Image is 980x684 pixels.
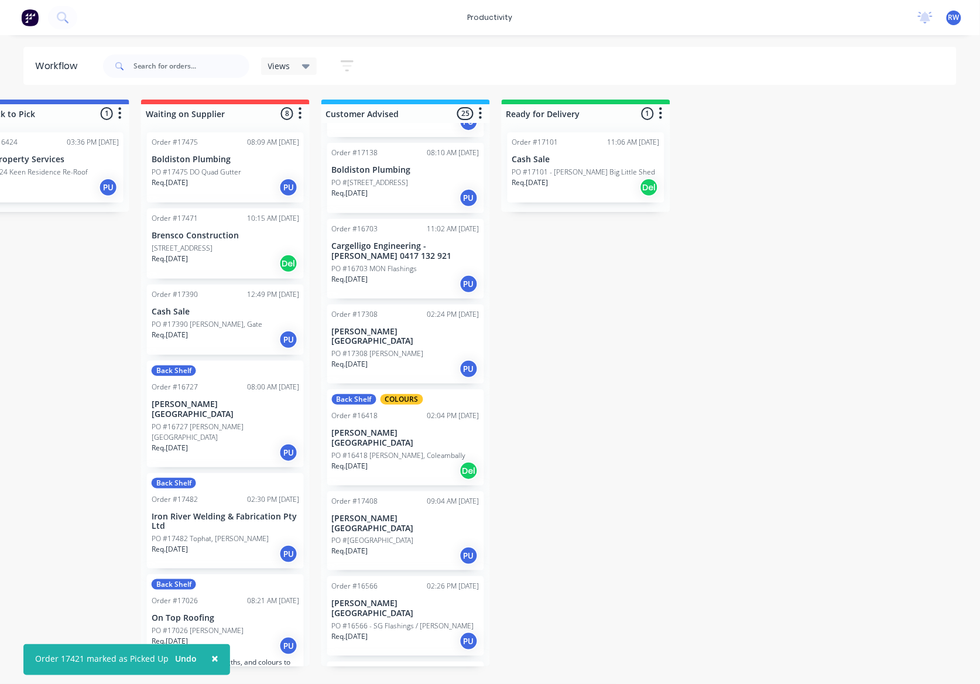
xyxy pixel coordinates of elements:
p: Boldiston Plumbing [152,155,299,165]
button: Close [200,644,230,672]
p: Req. [DATE] [512,177,549,188]
div: Back Shelf [152,365,196,376]
p: Req. [DATE] [332,631,368,642]
p: PO #17475 DO Quad Gutter [152,167,241,177]
div: Del [460,461,478,480]
p: PO #16703 MON Flashings [332,264,417,274]
div: COLOURS [381,394,423,405]
p: Cash Sale [152,307,299,317]
p: PO #16727 [PERSON_NAME][GEOGRAPHIC_DATA] [152,422,299,443]
p: On Top Roofing [152,613,299,623]
p: Req. [DATE] [152,254,188,264]
div: Order #16566 [332,581,378,591]
p: [PERSON_NAME][GEOGRAPHIC_DATA] [332,514,479,533]
p: [PERSON_NAME][GEOGRAPHIC_DATA] [332,428,479,448]
div: Order #17308 [332,309,378,320]
p: [PERSON_NAME][GEOGRAPHIC_DATA] [332,327,479,347]
button: Undo [169,650,203,668]
div: Order #16703 [332,224,378,234]
div: Back ShelfOrder #1748202:30 PM [DATE]Iron River Welding & Fabrication Pty LtdPO #17482 Tophat, [P... [147,473,304,569]
div: Order #1739012:49 PM [DATE]Cash SalePO #17390 [PERSON_NAME], GateReq.[DATE]PU [147,285,304,355]
p: Cash Sale [512,155,660,165]
p: PO #17308 [PERSON_NAME] [332,348,424,359]
p: Req. [DATE] [152,177,188,188]
div: Order #16418 [332,411,378,421]
div: 09:04 AM [DATE] [427,496,479,507]
div: Order #1656602:26 PM [DATE][PERSON_NAME][GEOGRAPHIC_DATA]PO #16566 - SG Flashings / [PERSON_NAME]... [327,576,484,656]
div: PU [279,330,298,349]
div: Del [279,254,298,273]
div: PU [99,178,118,197]
div: 08:09 AM [DATE] [247,137,299,148]
div: Order #1747110:15 AM [DATE]Brensco Construction[STREET_ADDRESS]Req.[DATE]Del [147,208,304,279]
div: 02:30 PM [DATE] [247,494,299,505]
div: Workflow [35,59,83,73]
div: Order #1713808:10 AM [DATE]Boldiston PlumbingPO #[STREET_ADDRESS]Req.[DATE]PU [327,143,484,213]
div: 08:00 AM [DATE] [247,382,299,392]
div: Order #17026 [152,596,198,606]
div: PU [460,189,478,207]
div: Order #17475 [152,137,198,148]
div: 10:15 AM [DATE] [247,213,299,224]
div: PU [279,637,298,655]
div: Order 17421 marked as Picked Up [35,652,169,665]
img: Factory [21,9,39,26]
div: Order #17474 [332,666,378,677]
div: 03:36 PM [DATE] [67,137,119,148]
p: [PERSON_NAME][GEOGRAPHIC_DATA] [152,399,299,419]
div: Order #1730802:24 PM [DATE][PERSON_NAME][GEOGRAPHIC_DATA]PO #17308 [PERSON_NAME]Req.[DATE]PU [327,305,484,384]
p: PO #[GEOGRAPHIC_DATA] [332,535,414,546]
div: Order #1670311:02 AM [DATE]Cargelligo Engineering - [PERSON_NAME] 0417 132 921PO #16703 MON Flash... [327,219,484,299]
div: Back Shelf [332,394,376,405]
p: [STREET_ADDRESS] [152,243,213,254]
span: Views [268,60,290,72]
div: Order #17101 [512,137,558,148]
p: Boldiston Plumbing [332,165,479,175]
p: Req. [DATE] [152,330,188,340]
div: Order #1740809:04 AM [DATE][PERSON_NAME][GEOGRAPHIC_DATA]PO #[GEOGRAPHIC_DATA]Req.[DATE]PU [327,491,484,571]
div: Order #17390 [152,289,198,300]
div: 02:26 PM [DATE] [427,581,479,591]
p: PO #17482 Tophat, [PERSON_NAME] [152,533,269,544]
p: Req. [DATE] [332,274,368,285]
div: PU [279,178,298,197]
div: PU [460,546,478,565]
div: Back ShelfOrder #1672708:00 AM [DATE][PERSON_NAME][GEOGRAPHIC_DATA]PO #16727 [PERSON_NAME][GEOGRA... [147,361,304,467]
p: Req. [DATE] [332,188,368,199]
p: PO #[STREET_ADDRESS] [332,177,409,188]
p: Req. [DATE] [152,636,188,647]
div: 02:24 PM [DATE] [427,309,479,320]
div: Back ShelfOrder #1702608:21 AM [DATE]On Top RoofingPO #17026 [PERSON_NAME]Req.[DATE]PUMaterial qu... [147,574,304,680]
p: PO #16566 - SG Flashings / [PERSON_NAME] [332,621,474,631]
div: Del [640,178,659,197]
p: PO #17101 - [PERSON_NAME] Big Little Shed [512,167,656,177]
div: Back ShelfCOLOURSOrder #1641802:04 PM [DATE][PERSON_NAME][GEOGRAPHIC_DATA]PO #16418 [PERSON_NAME]... [327,389,484,485]
div: Back Shelf [152,579,196,590]
div: PU [460,632,478,651]
div: Order #1747508:09 AM [DATE]Boldiston PlumbingPO #17475 DO Quad GutterReq.[DATE]PU [147,132,304,203]
input: Search for orders... [133,54,249,78]
div: 12:49 PM [DATE] [247,289,299,300]
p: Req. [DATE] [332,461,368,471]
p: PO #17390 [PERSON_NAME], Gate [152,319,262,330]
div: 11:06 AM [DATE] [608,137,660,148]
p: Req. [DATE] [332,546,368,556]
p: Cargelligo Engineering - [PERSON_NAME] 0417 132 921 [332,241,479,261]
span: RW [948,12,960,23]
div: PU [279,443,298,462]
div: Order #17138 [332,148,378,158]
p: Req. [DATE] [152,544,188,555]
div: Back Shelf [152,478,196,488]
p: Req. [DATE] [152,443,188,453]
div: 02:04 PM [DATE] [427,411,479,421]
p: [PERSON_NAME][GEOGRAPHIC_DATA] [332,598,479,618]
div: 08:10 AM [DATE] [427,148,479,158]
p: Brensco Construction [152,231,299,241]
p: Req. [DATE] [332,359,368,370]
div: Order #17471 [152,213,198,224]
div: 08:21 AM [DATE] [247,596,299,606]
div: PU [279,545,298,563]
div: Order #17482 [152,494,198,505]
div: PU [460,275,478,293]
div: Order #17408 [332,496,378,507]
